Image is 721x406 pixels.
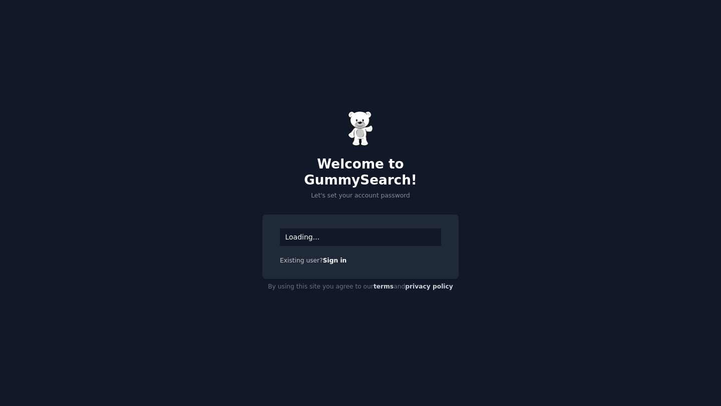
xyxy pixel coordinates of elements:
[280,228,441,246] div: Loading...
[262,156,459,188] h2: Welcome to GummySearch!
[374,283,394,290] a: terms
[348,111,373,146] img: Gummy Bear
[262,279,459,295] div: By using this site you agree to our and
[262,191,459,200] p: Let's set your account password
[323,257,347,264] a: Sign in
[280,257,323,264] span: Existing user?
[405,283,453,290] a: privacy policy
